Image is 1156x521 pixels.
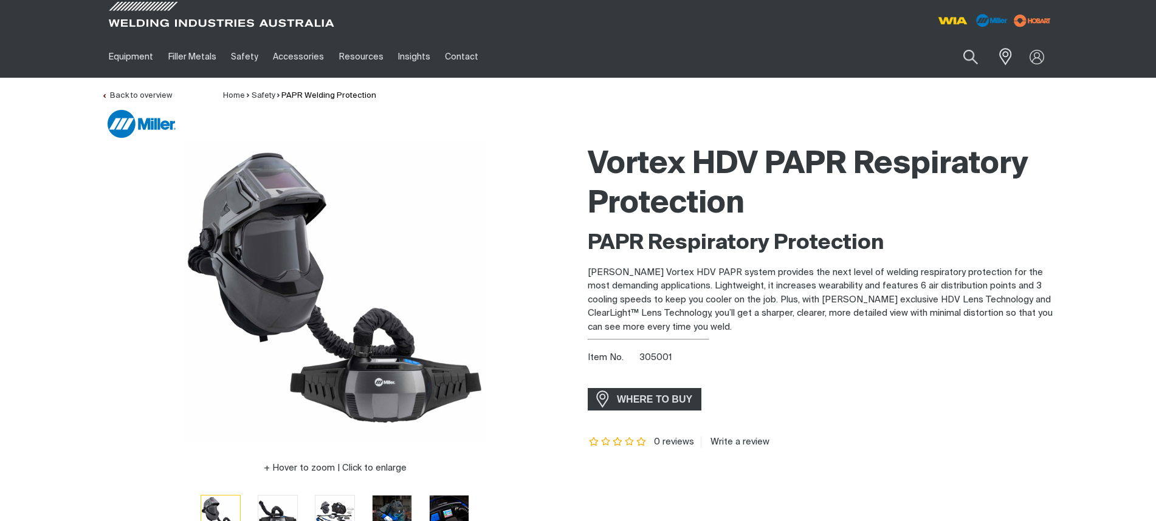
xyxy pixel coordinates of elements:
[256,461,414,475] button: Hover to zoom | Click to enlarge
[950,43,991,71] button: Search products
[281,92,376,100] a: PAPR Welding Protection
[701,437,769,448] a: Write a review
[588,145,1055,224] h1: Vortex HDV PAPR Respiratory Protection
[101,36,160,78] a: Equipment
[101,36,816,78] nav: Main
[588,351,637,365] span: Item No.
[224,36,266,78] a: Safety
[391,36,438,78] a: Insights
[332,36,391,78] a: Resources
[223,92,245,100] a: Home
[1010,12,1055,30] img: miller
[266,36,331,78] a: Accessories
[252,92,275,100] a: Safety
[588,388,701,410] a: WHERE TO BUY
[588,438,647,446] span: Rating: {0}
[588,266,1055,335] p: [PERSON_NAME] Vortex HDV PAPR system provides the next level of welding respiratory protection fo...
[609,390,700,409] span: WHERE TO BUY
[588,230,1055,257] h2: PAPR Respiratory Protection
[935,43,991,71] input: Product name or item number...
[160,36,223,78] a: Filler Metals
[223,90,376,102] nav: Breadcrumb
[654,437,694,446] span: 0 reviews
[639,353,672,362] span: 305001
[101,92,172,100] a: Back to overview of PAPR Welding Protection
[183,139,487,443] img: Vortex HDV PAPR System
[438,36,486,78] a: Contact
